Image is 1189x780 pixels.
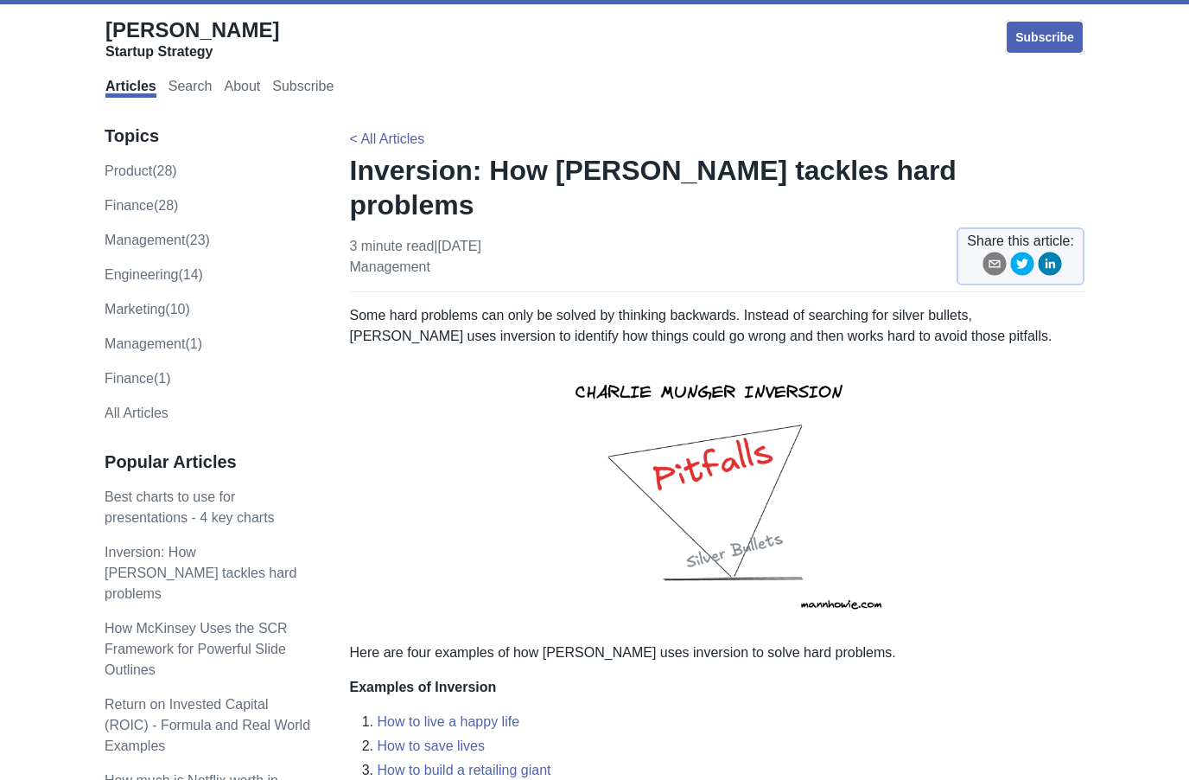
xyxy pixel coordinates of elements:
[105,79,156,98] a: Articles
[350,153,1084,222] h1: Inversion: How [PERSON_NAME] tackles hard problems
[350,131,425,146] a: < All Articles
[105,545,296,601] a: Inversion: How [PERSON_NAME] tackles hard problems
[105,125,313,147] h3: Topics
[1010,252,1034,282] button: twitter
[105,233,210,247] a: management(23)
[105,451,313,473] h3: Popular Articles
[350,236,481,278] p: 3 minute read | [DATE]
[501,361,933,629] img: inversion
[105,621,288,677] a: How McKinsey Uses the SCR Framework for Powerful Slide Outlines
[105,17,279,61] a: [PERSON_NAME]Startup Strategy
[105,302,190,316] a: marketing(10)
[105,371,170,386] a: Finance(1)
[350,305,1084,347] p: Some hard problems can only be solved by thinking backwards. Instead of searching for silver bull...
[350,259,430,274] a: management
[378,738,486,753] a: How to save lives
[105,489,275,525] a: Best charts to use for presentations - 4 key charts
[105,163,177,178] a: product(28)
[105,198,178,213] a: finance(28)
[1038,252,1062,282] button: linkedin
[105,336,202,351] a: Management(1)
[105,43,279,61] div: Startup Strategy
[105,18,279,42] span: [PERSON_NAME]
[378,763,551,777] a: How to build a retailing giant
[168,79,213,98] a: Search
[1005,20,1084,54] a: Subscribe
[105,267,203,282] a: engineering(14)
[224,79,260,98] a: About
[378,714,520,729] a: How to live a happy life
[350,643,1084,663] p: Here are four examples of how [PERSON_NAME] uses inversion to solve hard problems.
[272,79,334,98] a: Subscribe
[105,406,168,420] a: All Articles
[967,231,1074,252] span: Share this article:
[982,252,1007,282] button: email
[105,697,310,753] a: Return on Invested Capital (ROIC) - Formula and Real World Examples
[350,680,497,694] strong: Examples of Inversion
